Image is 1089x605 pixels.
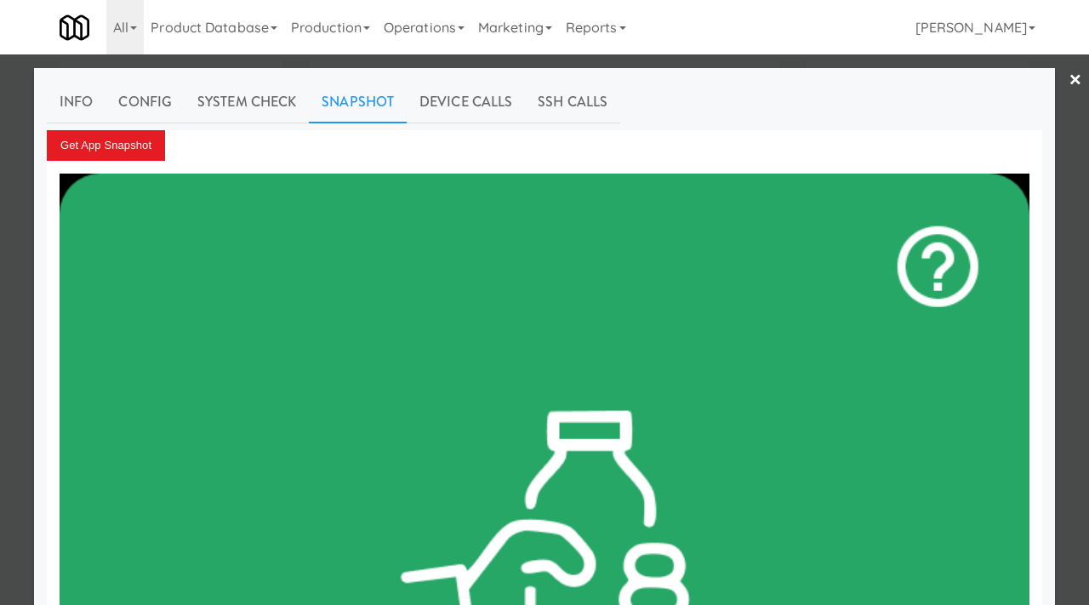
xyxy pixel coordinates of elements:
[1069,54,1082,107] a: ×
[185,81,309,123] a: System Check
[525,81,620,123] a: SSH Calls
[60,13,89,43] img: Micromart
[47,130,165,161] button: Get App Snapshot
[47,81,105,123] a: Info
[407,81,525,123] a: Device Calls
[309,81,407,123] a: Snapshot
[105,81,185,123] a: Config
